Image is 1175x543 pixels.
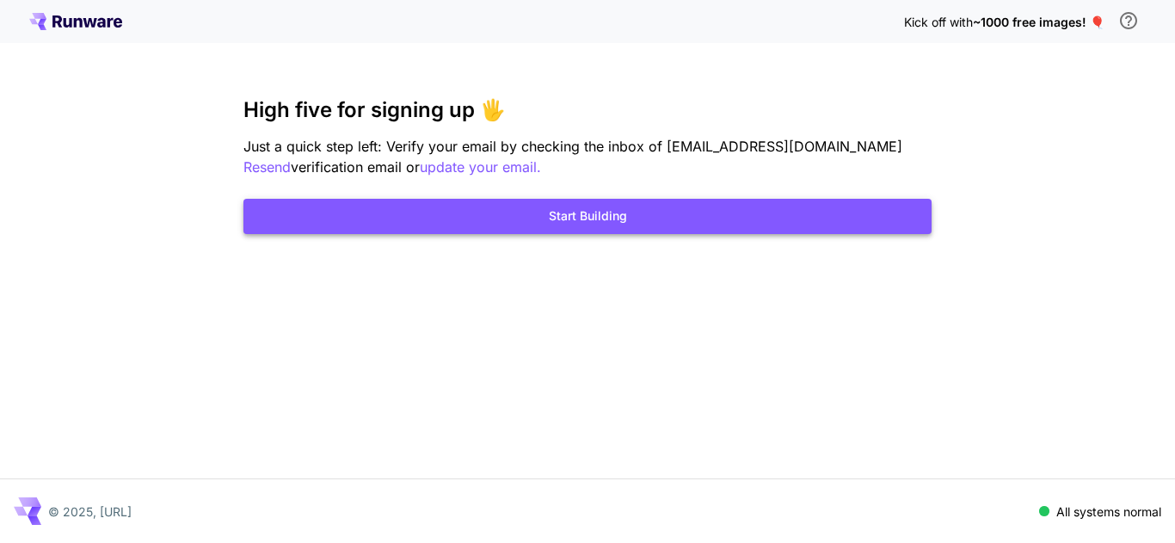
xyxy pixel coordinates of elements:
h3: High five for signing up 🖐️ [243,98,932,122]
button: update your email. [420,157,541,178]
button: Resend [243,157,291,178]
p: All systems normal [1056,503,1161,521]
button: In order to qualify for free credit, you need to sign up with a business email address and click ... [1111,3,1146,38]
span: Just a quick step left: Verify your email by checking the inbox of [EMAIL_ADDRESS][DOMAIN_NAME] [243,138,902,155]
span: Kick off with [904,15,973,29]
button: Start Building [243,199,932,234]
span: ~1000 free images! 🎈 [973,15,1104,29]
span: verification email or [291,158,420,176]
p: © 2025, [URL] [48,503,132,521]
